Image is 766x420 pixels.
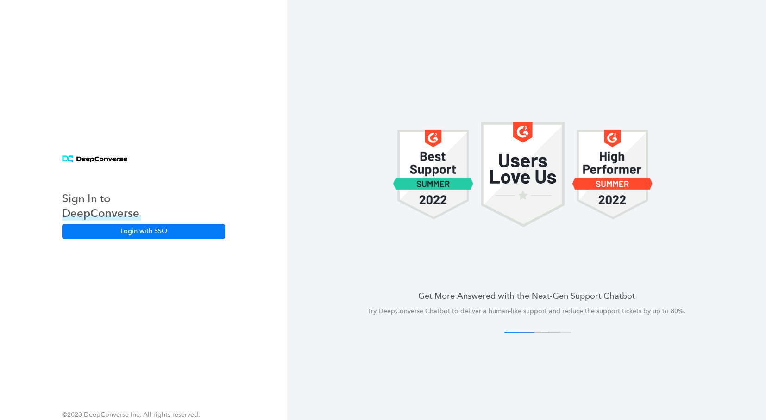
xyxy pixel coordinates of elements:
img: carousel 1 [393,122,474,227]
img: horizontal logo [62,155,127,163]
h3: DeepConverse [62,206,141,221]
h3: Sign In to [62,191,141,206]
button: 3 [530,332,560,333]
button: 4 [541,332,571,333]
img: carousel 1 [481,122,565,227]
button: Login with SSO [62,224,225,238]
button: 2 [519,332,549,333]
img: carousel 1 [572,122,653,227]
h4: Get More Answered with the Next-Gen Support Chatbot [309,290,744,302]
span: Try DeepConverse Chatbot to deliver a human-like support and reduce the support tickets by up to ... [368,307,685,315]
button: 1 [504,332,534,333]
span: ©2023 DeepConverse Inc. All rights reserved. [62,411,200,419]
